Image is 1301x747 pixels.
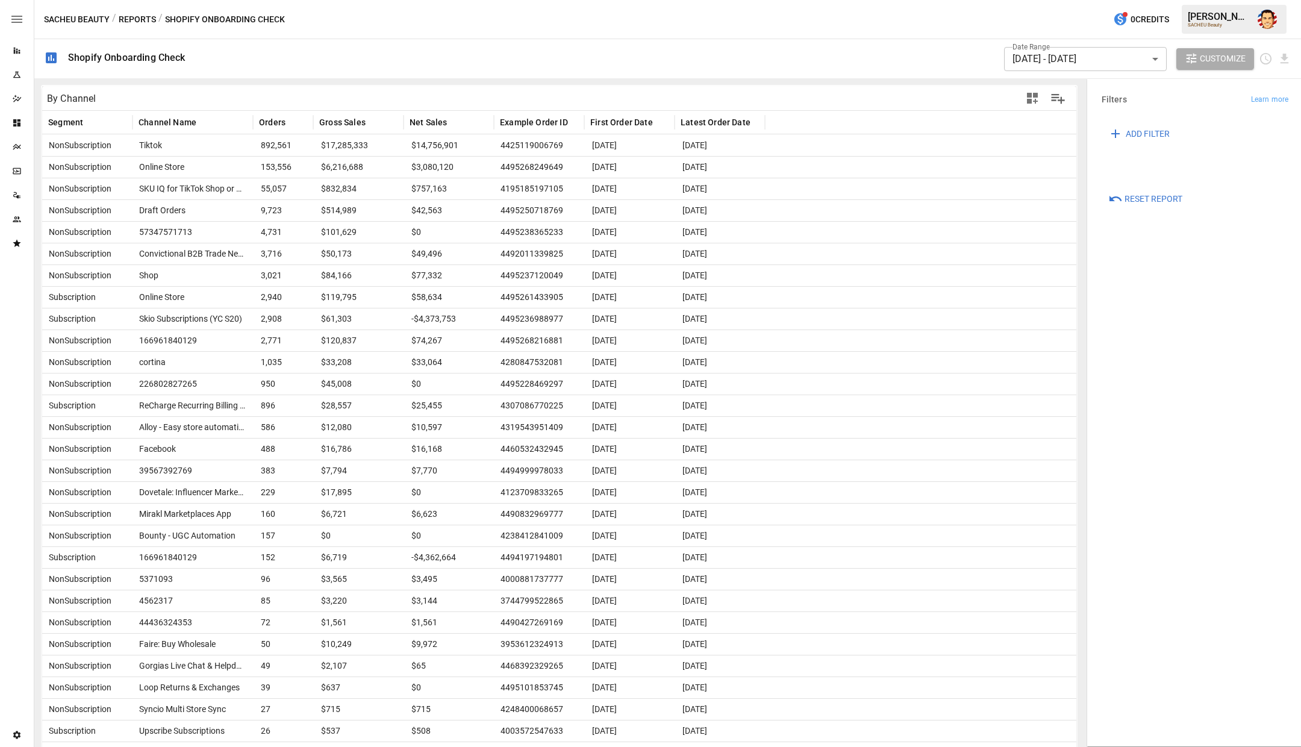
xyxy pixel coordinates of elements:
span: $3,080,120 [410,157,488,178]
span: [DATE] [681,460,709,481]
span: [DATE] [681,677,709,698]
span: $514,989 [319,200,398,221]
span: [DATE] [681,439,709,460]
span: $25,455 [410,395,488,416]
span: 383 [259,460,307,481]
div: / [112,12,116,27]
span: 55,057 [259,178,307,199]
span: 586 [259,417,307,438]
span: $508 [410,720,488,742]
span: 4490832969777 [496,509,563,519]
button: Manage Columns [1044,85,1072,112]
span: [DATE] [590,417,619,438]
div: [DATE] - [DATE] [1004,47,1167,71]
span: 4123709833265 [496,487,563,497]
span: [DATE] [590,308,619,330]
span: [DATE] [590,157,619,178]
span: $3,220 [319,590,398,611]
span: 26 [259,720,307,742]
span: [DATE] [590,373,619,395]
span: $3,144 [410,590,488,611]
span: $50,173 [319,243,398,264]
span: Upscribe Subscriptions [134,726,225,736]
span: Channel Name [139,116,196,128]
span: $1,561 [319,612,398,633]
span: 4495268216881 [496,336,563,345]
span: [DATE] [681,287,709,308]
span: Loop Returns & Exchanges [134,683,240,692]
span: [DATE] [681,612,709,633]
span: NonSubscription [44,444,111,454]
div: Austin Gardner-Smith [1258,10,1277,29]
span: 4307086770225 [496,401,563,410]
span: 166961840129 [134,552,197,562]
span: Gorgias Live Chat & Helpdesk [134,661,249,670]
span: 4238412841009 [496,531,563,540]
span: $832,834 [319,178,398,199]
span: 49 [259,655,307,677]
span: 50 [259,634,307,655]
span: 27 [259,699,307,720]
span: NonSubscription [44,574,111,584]
span: [DATE] [590,569,619,590]
span: $0 [410,677,488,698]
span: 4468392329265 [496,661,563,670]
span: 3,021 [259,265,307,286]
span: 4248400068657 [496,704,563,714]
span: $65 [410,655,488,677]
span: Example Order ID [500,116,568,128]
span: $77,332 [410,265,488,286]
span: $7,794 [319,460,398,481]
span: $537 [319,720,398,742]
span: [DATE] [681,352,709,373]
span: $49,496 [410,243,488,264]
span: Orders [259,116,285,128]
span: Bounty - UGC Automation [134,531,236,540]
span: 4494999978033 [496,466,563,475]
span: NonSubscription [44,184,111,193]
span: $17,895 [319,482,398,503]
span: Subscription [44,552,96,562]
span: 153,556 [259,157,307,178]
button: Download report [1278,52,1291,66]
span: [DATE] [590,504,619,525]
span: [DATE] [590,612,619,633]
span: $17,285,333 [319,135,398,156]
button: Austin Gardner-Smith [1250,2,1284,36]
span: [DATE] [681,417,709,438]
span: NonSubscription [44,422,111,432]
div: By Channel [47,93,96,104]
span: Subscription [44,292,96,302]
span: 2,908 [259,308,307,330]
span: [DATE] [590,547,619,568]
span: NonSubscription [44,227,111,237]
span: [DATE] [590,395,619,416]
span: Subscription [44,726,96,736]
span: $0 [319,525,398,546]
span: NonSubscription [44,249,111,258]
span: NonSubscription [44,683,111,692]
span: cortina [134,357,166,367]
span: ReCharge Recurring Billing & Subscriptions [134,401,298,410]
span: $6,623 [410,504,488,525]
span: [DATE] [590,720,619,742]
span: $2,107 [319,655,398,677]
span: 157 [259,525,307,546]
span: $9,972 [410,634,488,655]
span: $84,166 [319,265,398,286]
span: NonSubscription [44,270,111,280]
span: [DATE] [590,352,619,373]
div: SACHEU Beauty [1188,22,1250,28]
span: NonSubscription [44,487,111,497]
span: Subscription [44,314,96,323]
span: 4495238365233 [496,227,563,237]
span: $33,064 [410,352,488,373]
span: NonSubscription [44,336,111,345]
span: [DATE] [681,308,709,330]
span: $45,008 [319,373,398,395]
span: [DATE] [681,200,709,221]
span: 4000881737777 [496,574,563,584]
span: [DATE] [590,200,619,221]
span: 96 [259,569,307,590]
span: 9,723 [259,200,307,221]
